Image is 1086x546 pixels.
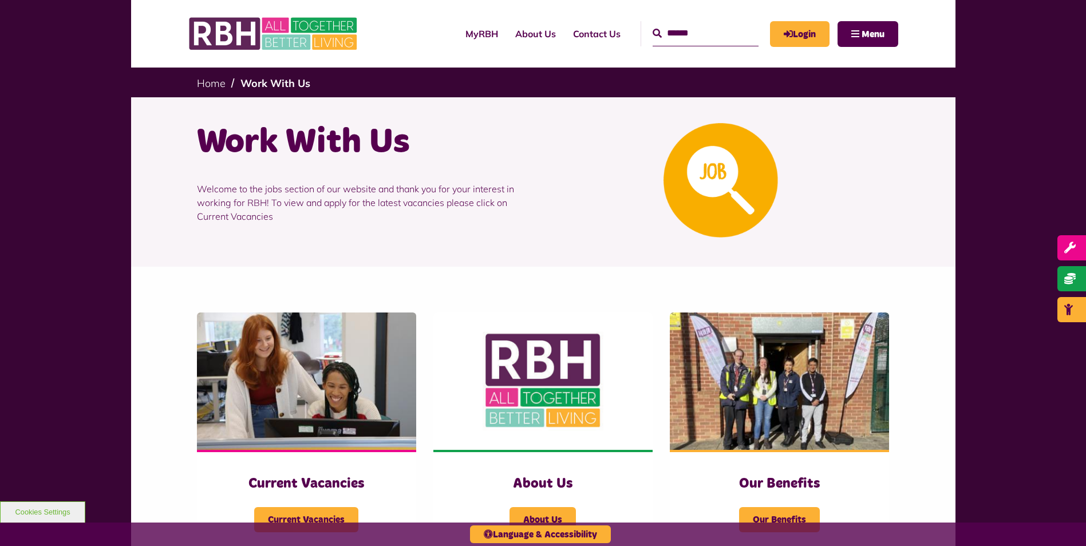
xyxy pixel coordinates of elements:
[197,77,226,90] a: Home
[564,18,629,49] a: Contact Us
[197,120,535,165] h1: Work With Us
[664,123,778,238] img: Looking For A Job
[220,475,393,493] h3: Current Vacancies
[254,507,358,532] span: Current Vacancies
[240,77,310,90] a: Work With Us
[507,18,564,49] a: About Us
[862,30,884,39] span: Menu
[457,18,507,49] a: MyRBH
[770,21,830,47] a: MyRBH
[470,525,611,543] button: Language & Accessibility
[510,507,576,532] span: About Us
[188,11,360,56] img: RBH
[197,165,535,240] p: Welcome to the jobs section of our website and thank you for your interest in working for RBH! To...
[670,312,889,450] img: Dropinfreehold2
[456,475,630,493] h3: About Us
[693,475,866,493] h3: Our Benefits
[838,21,898,47] button: Navigation
[197,312,416,450] img: IMG 1470
[433,312,653,450] img: RBH Logo Social Media 480X360 (1)
[739,507,820,532] span: Our Benefits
